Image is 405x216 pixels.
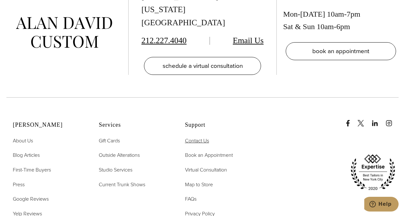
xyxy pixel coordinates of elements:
a: Google Reviews [13,195,49,203]
span: Gift Cards [99,137,120,144]
a: schedule a virtual consultation [144,57,261,75]
a: x/twitter [358,114,370,126]
a: Contact Us [185,137,209,145]
a: FAQs [185,195,197,203]
a: instagram [386,114,399,126]
a: Current Trunk Shows [99,180,145,189]
a: Facebook [345,114,356,126]
span: Map to Store [185,181,213,188]
span: Book an Appointment [185,151,233,159]
a: Studio Services [99,166,132,174]
span: schedule a virtual consultation [163,61,243,70]
span: Press [13,181,25,188]
a: About Us [13,137,33,145]
a: linkedin [372,114,384,126]
h2: Services [99,122,169,129]
a: Map to Store [185,180,213,189]
span: About Us [13,137,33,144]
nav: Services Footer Nav [99,137,169,188]
span: Current Trunk Shows [99,181,145,188]
a: Gift Cards [99,137,120,145]
h2: [PERSON_NAME] [13,122,83,129]
a: 212.227.4040 [141,36,187,45]
span: Contact Us [185,137,209,144]
a: book an appointment [286,42,396,60]
a: Virtual Consultation [185,166,227,174]
img: alan david custom [16,17,112,48]
a: Press [13,180,25,189]
span: book an appointment [312,46,369,56]
a: Book an Appointment [185,151,233,159]
a: Blog Articles [13,151,40,159]
a: Email Us [233,36,264,45]
div: Mon-[DATE] 10am-7pm Sat & Sun 10am-6pm [283,8,399,33]
a: Outside Alterations [99,151,140,159]
iframe: Opens a widget where you can chat to one of our agents [364,197,399,213]
img: expertise, best tailors in new york city 2020 [347,152,399,193]
a: First-Time Buyers [13,166,51,174]
h2: Support [185,122,255,129]
span: Outside Alterations [99,151,140,159]
span: Blog Articles [13,151,40,159]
